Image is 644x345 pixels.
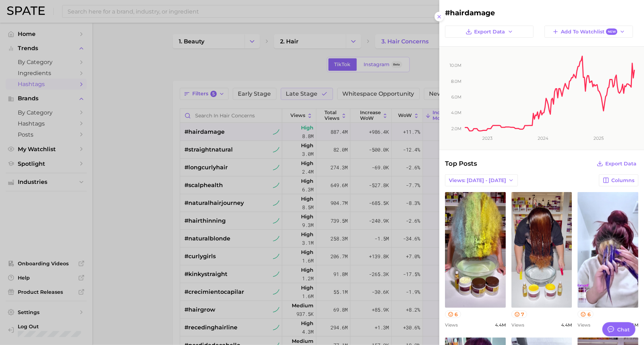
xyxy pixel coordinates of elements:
button: Columns [599,174,638,186]
button: Export Data [445,26,533,38]
tspan: 2023 [482,136,493,141]
tspan: 2024 [538,136,548,141]
button: 6 [578,310,594,318]
span: New [606,28,617,35]
tspan: 8.0m [451,79,461,84]
button: 6 [445,310,461,318]
tspan: 2025 [594,136,604,141]
tspan: 6.0m [451,94,461,100]
span: Top Posts [445,159,477,169]
tspan: 2.0m [451,126,461,131]
span: Export Data [605,161,637,167]
span: Add to Watchlist [561,28,617,35]
button: Add to WatchlistNew [544,26,633,38]
button: 7 [511,310,527,318]
span: Views [511,322,524,328]
span: 4.4m [495,322,506,328]
span: Views [578,322,590,328]
h2: #hairdamage [445,9,638,17]
span: Views [445,322,458,328]
span: Export Data [474,29,505,35]
span: Views: [DATE] - [DATE] [449,177,506,184]
span: 4.4m [561,322,572,328]
button: Views: [DATE] - [DATE] [445,174,518,186]
span: Columns [611,177,634,184]
button: Export Data [595,159,638,169]
tspan: 4.0m [451,110,461,115]
tspan: 10.0m [450,63,461,68]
